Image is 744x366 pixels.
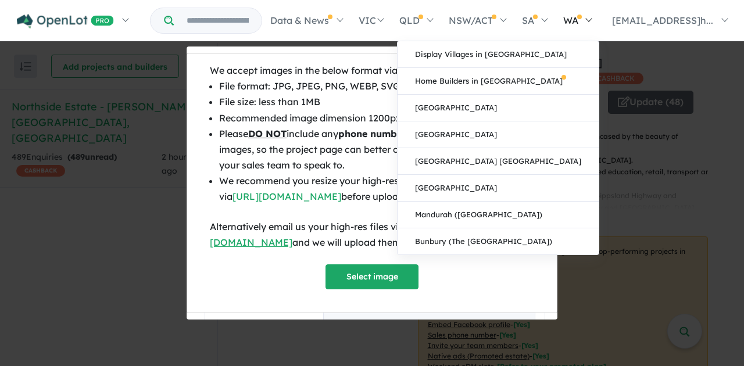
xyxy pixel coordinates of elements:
input: Try estate name, suburb, builder or developer [176,8,259,33]
span: [EMAIL_ADDRESS]h... [612,15,713,26]
a: [GEOGRAPHIC_DATA] [GEOGRAPHIC_DATA] [398,148,599,175]
a: Home Builders in [GEOGRAPHIC_DATA] [398,68,599,95]
li: Please include any , & in the images, so the project page can better capture buyer enquiries for ... [219,126,534,174]
a: Display Villages in [GEOGRAPHIC_DATA] [398,41,599,68]
li: File size: less than 1MB [219,94,534,110]
a: [URL][DOMAIN_NAME] [233,191,341,202]
a: [GEOGRAPHIC_DATA] [398,121,599,148]
u: DO NOT [248,128,287,139]
img: Openlot PRO Logo White [17,14,114,28]
a: Bunbury (The [GEOGRAPHIC_DATA]) [398,228,599,254]
div: We accept images in the below format via upload: [210,63,534,78]
li: File format: JPG, JPEG, PNG, WEBP, SVG [219,78,534,94]
a: [EMAIL_ADDRESS][DOMAIN_NAME] [210,221,492,248]
li: Recommended image dimension 1200px*800px (minimum 300*200px) [219,110,534,126]
button: Select image [325,264,419,289]
a: [GEOGRAPHIC_DATA] [398,95,599,121]
b: phone number [338,128,406,139]
div: Alternatively email us your high-res files via and we will upload them for you. [210,219,534,250]
a: [GEOGRAPHIC_DATA] [398,175,599,202]
li: We recommend you resize your high-res images and compress them via before uploading. [219,173,534,204]
a: Mandurah ([GEOGRAPHIC_DATA]) [398,202,599,228]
